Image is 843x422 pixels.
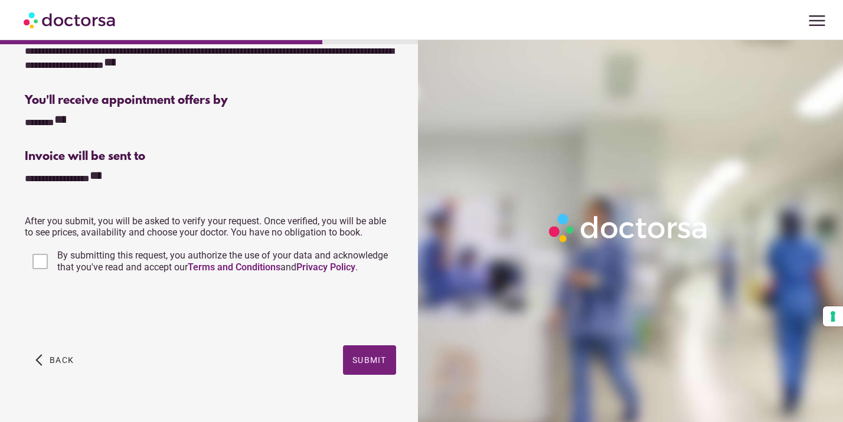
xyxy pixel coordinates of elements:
[296,261,355,273] a: Privacy Policy
[188,261,280,273] a: Terms and Conditions
[352,355,387,365] span: Submit
[57,250,388,273] span: By submitting this request, you authorize the use of your data and acknowledge that you've read a...
[823,306,843,326] button: Your consent preferences for tracking technologies
[31,345,79,375] button: arrow_back_ios Back
[544,209,713,247] img: Logo-Doctorsa-trans-White-partial-flat.png
[25,215,396,238] p: After you submit, you will be asked to verify your request. Once verified, you will be able to se...
[806,9,828,32] span: menu
[50,355,74,365] span: Back
[25,150,396,163] div: Invoice will be sent to
[24,6,117,33] img: Doctorsa.com
[343,345,396,375] button: Submit
[25,287,204,333] iframe: reCAPTCHA
[25,94,396,107] div: You'll receive appointment offers by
